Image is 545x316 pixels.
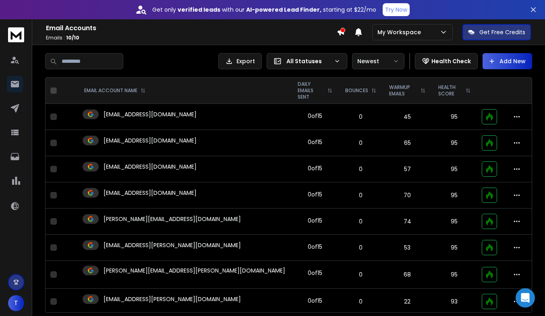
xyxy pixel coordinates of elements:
div: 0 of 15 [308,243,322,251]
button: Try Now [383,3,410,16]
p: My Workspace [377,28,424,36]
td: 65 [383,130,431,156]
p: [EMAIL_ADDRESS][DOMAIN_NAME] [104,110,197,118]
p: [PERSON_NAME][EMAIL_ADDRESS][PERSON_NAME][DOMAIN_NAME] [104,266,285,275]
td: 95 [432,235,477,261]
div: 0 of 15 [308,297,322,305]
button: Newest [352,53,404,69]
p: Try Now [385,6,407,14]
p: 0 [344,244,378,252]
p: 0 [344,297,378,306]
p: 0 [344,271,378,279]
td: 74 [383,209,431,235]
td: 95 [432,209,477,235]
p: HEALTH SCORE [438,84,462,97]
td: 95 [432,156,477,182]
button: Health Check [415,53,478,69]
td: 45 [383,104,431,130]
p: [EMAIL_ADDRESS][PERSON_NAME][DOMAIN_NAME] [104,241,241,249]
td: 95 [432,104,477,130]
div: 0 of 15 [308,217,322,225]
td: 70 [383,182,431,209]
p: Health Check [431,57,471,65]
button: T [8,295,24,311]
p: All Statuses [286,57,331,65]
p: [EMAIL_ADDRESS][PERSON_NAME][DOMAIN_NAME] [104,295,241,303]
p: Get only with our starting at $22/mo [152,6,376,14]
p: [PERSON_NAME][EMAIL_ADDRESS][DOMAIN_NAME] [104,215,241,223]
button: Get Free Credits [462,24,531,40]
h1: Email Accounts [46,23,337,33]
td: 95 [432,130,477,156]
p: [EMAIL_ADDRESS][DOMAIN_NAME] [104,136,197,145]
p: 0 [344,217,378,225]
div: 0 of 15 [308,138,322,146]
strong: AI-powered Lead Finder, [246,6,321,14]
td: 95 [432,261,477,289]
img: logo [8,27,24,42]
td: 57 [383,156,431,182]
div: 0 of 15 [308,269,322,277]
p: [EMAIL_ADDRESS][DOMAIN_NAME] [104,189,197,197]
td: 68 [383,261,431,289]
p: Get Free Credits [479,28,525,36]
p: WARMUP EMAILS [389,84,417,97]
div: EMAIL ACCOUNT NAME [84,87,145,94]
div: 0 of 15 [308,164,322,172]
p: 0 [344,191,378,199]
p: 0 [344,113,378,121]
span: 10 / 10 [66,34,79,41]
p: 0 [344,165,378,173]
td: 22 [383,289,431,315]
button: Export [218,53,262,69]
p: BOUNCES [345,87,368,94]
p: 0 [344,139,378,147]
p: Emails : [46,35,337,41]
div: 0 of 15 [308,190,322,198]
div: 0 of 15 [308,112,322,120]
p: DAILY EMAILS SENT [298,81,324,100]
div: Open Intercom Messenger [516,288,535,308]
button: Add New [483,53,532,69]
td: 53 [383,235,431,261]
p: [EMAIL_ADDRESS][DOMAIN_NAME] [104,163,197,171]
td: 95 [432,182,477,209]
strong: verified leads [178,6,220,14]
td: 93 [432,289,477,315]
